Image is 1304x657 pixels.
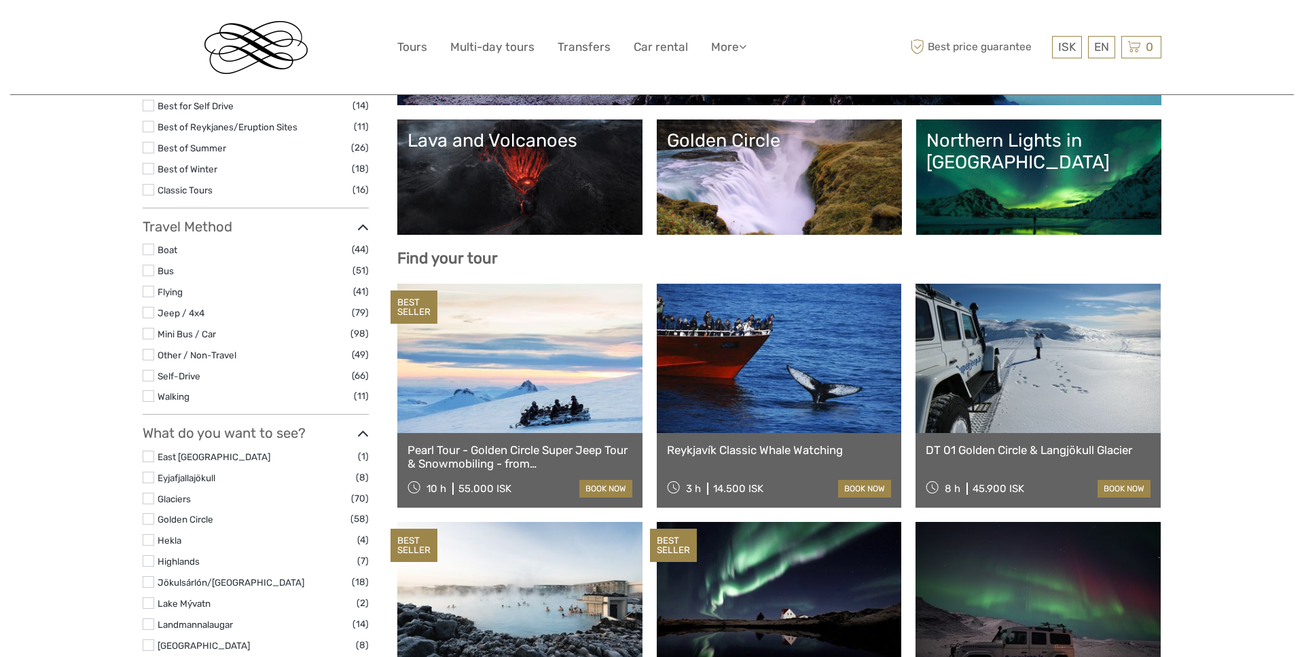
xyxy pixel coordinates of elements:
div: BEST SELLER [391,529,437,563]
a: Mini Bus / Car [158,328,216,339]
span: (8) [356,470,369,485]
span: (79) [352,305,369,320]
a: Lake Mývatn [158,598,211,609]
h3: Travel Method [143,219,369,235]
a: Reykjavík Classic Whale Watching [667,443,892,457]
div: 55.000 ISK [458,483,511,495]
div: 14.500 ISK [713,483,763,495]
a: Transfers [558,37,611,57]
span: Best price guarantee [907,36,1049,58]
a: Self-Drive [158,371,200,381]
a: Highlands [158,556,200,567]
a: Boat [158,244,177,255]
span: (18) [352,161,369,176]
div: BEST SELLER [650,529,697,563]
div: BEST SELLER [391,290,437,324]
a: Golden Circle [158,514,213,525]
a: Tours [397,37,427,57]
span: (14) [352,98,369,113]
span: (2) [357,595,369,611]
span: (26) [351,140,369,155]
a: Eyjafjallajökull [158,472,215,483]
div: Northern Lights in [GEOGRAPHIC_DATA] [926,130,1151,174]
span: 8 h [945,483,960,495]
a: Landmannalaugar [158,619,233,630]
a: book now [579,480,632,498]
a: Multi-day tours [450,37,535,57]
a: Lava and Volcanoes [407,130,632,225]
span: (8) [356,637,369,653]
a: Best of Reykjanes/Eruption Sites [158,121,297,132]
a: Car rental [634,37,688,57]
img: Reykjavik Residence [204,21,308,74]
b: Find your tour [397,249,498,267]
a: East [GEOGRAPHIC_DATA] [158,451,270,462]
a: book now [838,480,891,498]
a: Hekla [158,535,181,546]
a: Best for Self Drive [158,100,234,111]
span: (49) [352,347,369,362]
span: (4) [357,532,369,548]
span: (14) [352,616,369,632]
span: (44) [352,242,369,257]
a: Northern Lights in [GEOGRAPHIC_DATA] [926,130,1151,225]
a: Flying [158,286,183,297]
a: Jökulsárlón/[GEOGRAPHIC_DATA] [158,577,304,588]
span: (70) [351,491,369,506]
span: (51) [352,263,369,278]
a: Best of Summer [158,143,226,153]
span: 10 h [427,483,446,495]
div: 45.900 ISK [973,483,1024,495]
span: 0 [1144,40,1155,54]
span: (58) [350,511,369,527]
a: Walking [158,391,189,402]
span: (7) [357,553,369,569]
a: Pearl Tour - Golden Circle Super Jeep Tour & Snowmobiling - from [GEOGRAPHIC_DATA] [407,443,632,471]
a: DT 01 Golden Circle & Langjökull Glacier [926,443,1151,457]
span: (41) [353,284,369,299]
a: [GEOGRAPHIC_DATA] [158,640,250,651]
a: More [711,37,746,57]
a: Other / Non-Travel [158,350,236,360]
a: Golden Circle [667,130,892,225]
div: EN [1088,36,1115,58]
span: (11) [354,388,369,404]
span: (11) [354,119,369,134]
span: 3 h [686,483,701,495]
span: (18) [352,574,369,590]
a: Glaciers [158,493,191,504]
h3: What do you want to see? [143,425,369,441]
a: Classic Tours [158,185,213,195]
a: Jeep / 4x4 [158,307,204,318]
div: Golden Circle [667,130,892,151]
span: (1) [358,449,369,464]
a: book now [1098,480,1151,498]
span: (66) [352,368,369,383]
span: (16) [352,182,369,198]
a: Best of Winter [158,164,217,174]
a: Bus [158,265,174,276]
div: Lava and Volcanoes [407,130,632,151]
span: (98) [350,326,369,341]
span: ISK [1058,40,1076,54]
